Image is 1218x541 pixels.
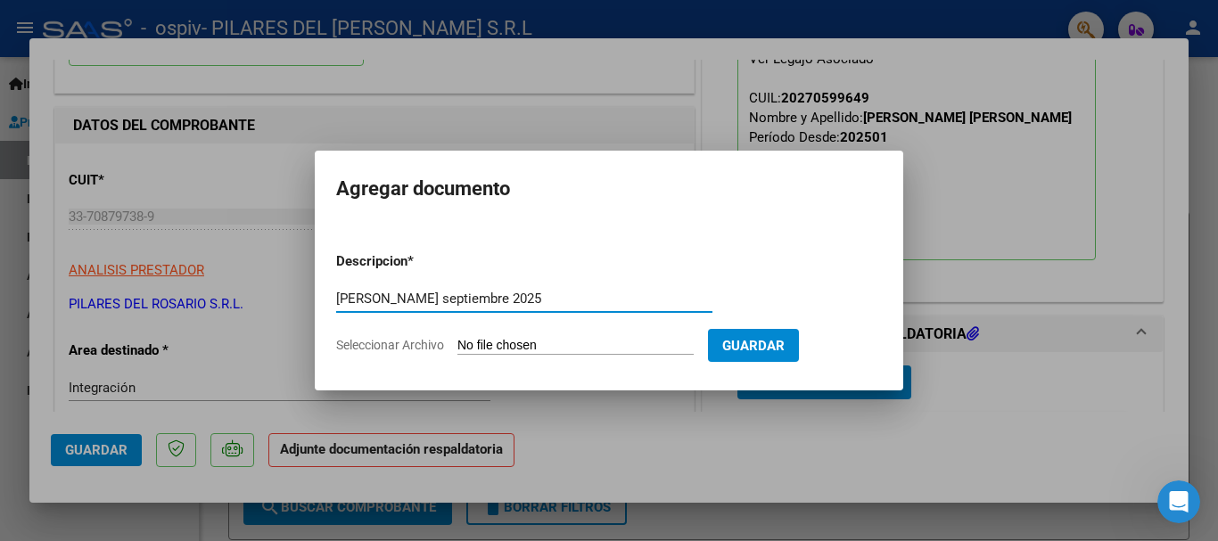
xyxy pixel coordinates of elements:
h2: Agregar documento [336,172,882,206]
iframe: Intercom live chat [1157,480,1200,523]
span: Guardar [722,338,785,354]
span: Seleccionar Archivo [336,338,444,352]
p: Descripcion [336,251,500,272]
button: Guardar [708,329,799,362]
